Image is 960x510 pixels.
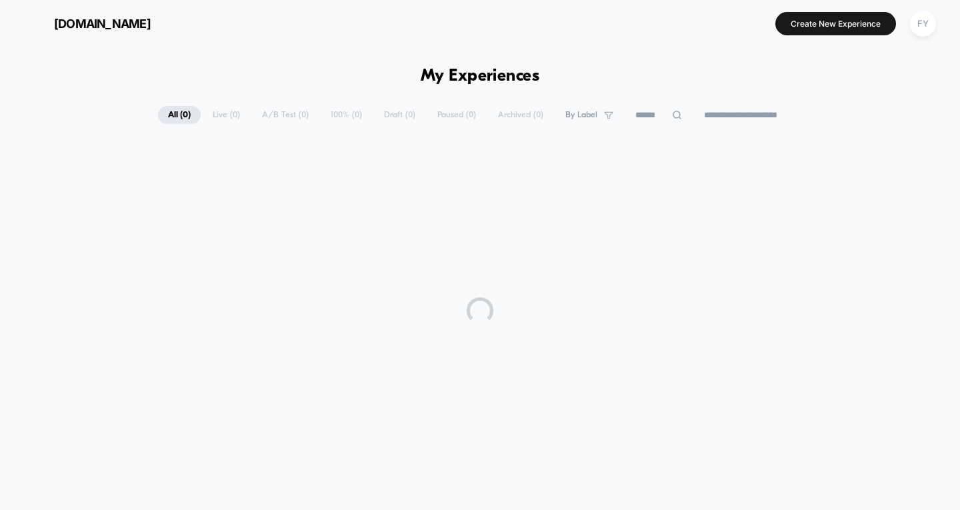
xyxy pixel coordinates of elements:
[906,10,940,37] button: FY
[54,17,151,31] span: [DOMAIN_NAME]
[910,11,936,37] div: FY
[565,110,597,120] span: By Label
[421,67,540,86] h1: My Experiences
[158,106,201,124] span: All ( 0 )
[775,12,896,35] button: Create New Experience
[20,13,155,34] button: [DOMAIN_NAME]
